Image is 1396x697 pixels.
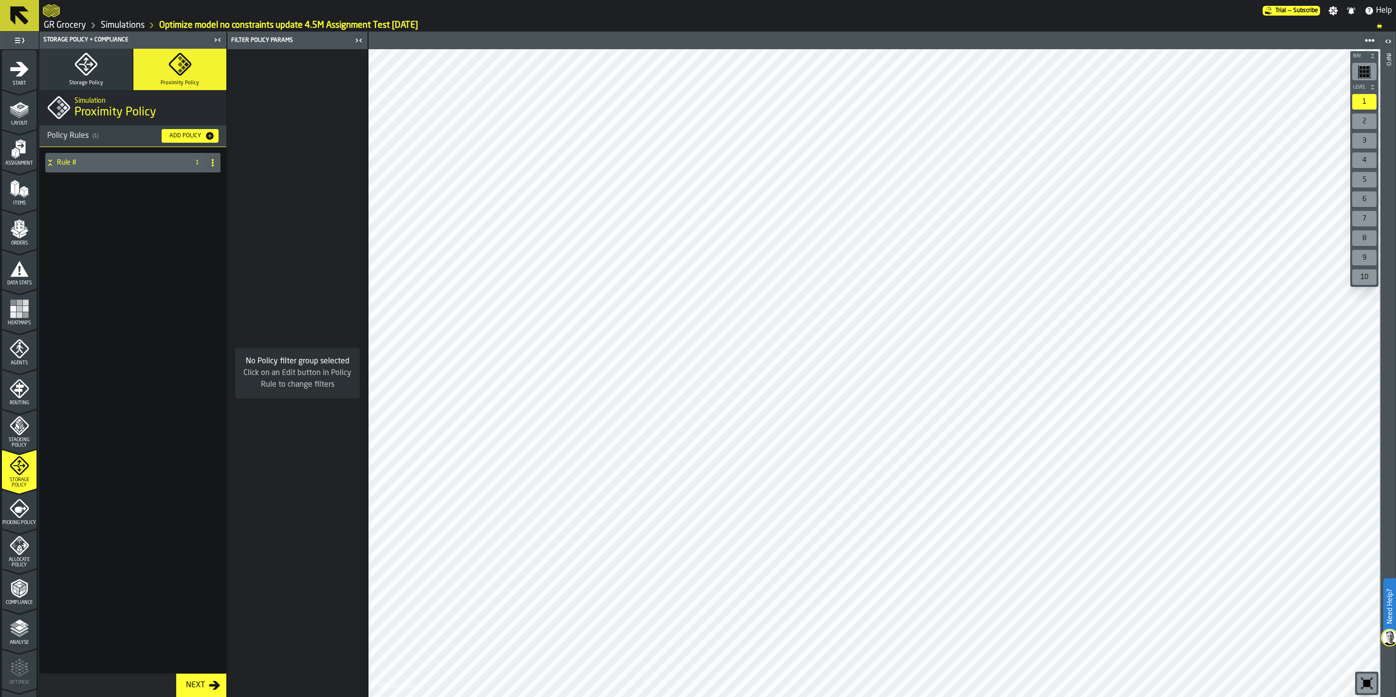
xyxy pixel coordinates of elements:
div: button-toolbar-undefined [1350,209,1378,228]
span: Allocate Policy [2,557,37,568]
div: Next [182,679,209,691]
div: 7 [1352,211,1377,226]
a: link-to-/wh/i/e451d98b-95f6-4604-91ff-c80219f9c36d [44,20,86,31]
a: link-to-/wh/i/e451d98b-95f6-4604-91ff-c80219f9c36d/pricing/ [1263,6,1320,16]
li: menu Items [2,170,37,209]
span: Storage Policy [69,80,103,86]
div: button-toolbar-undefined [1350,92,1378,112]
div: 4 [1352,152,1377,168]
span: Analyse [2,640,37,645]
span: Start [2,81,37,86]
li: menu Optimise [2,649,37,688]
div: No Policy filter group selected [243,356,352,367]
li: menu Orders [2,210,37,249]
h2: Sub Title [74,95,222,105]
span: Trial [1275,7,1286,14]
span: Assignment [2,161,37,166]
span: Items [2,201,37,206]
div: button-toolbar-undefined [1350,151,1378,170]
span: 1 [193,159,201,166]
li: menu Picking Policy [2,490,37,528]
li: menu Data Stats [2,250,37,289]
div: 9 [1352,250,1377,265]
span: Heatmaps [2,320,37,326]
div: Click on an Edit button in Policy Rule to change filters [243,367,352,391]
li: menu Storage Policy [2,450,37,489]
span: Storage Policy [2,477,37,488]
li: menu Routing [2,370,37,409]
li: menu Agents [2,330,37,369]
span: ( 1 ) [92,133,98,139]
span: Level [1351,85,1368,90]
span: Optimise [2,680,37,685]
svg: Reset zoom and position [1359,676,1375,691]
div: 5 [1352,172,1377,188]
li: menu Stacking Policy [2,410,37,449]
div: button-toolbar-undefined [1355,672,1378,695]
h4: Rule # [57,159,185,167]
span: Stacking Policy [2,437,37,448]
span: Orders [2,241,37,246]
div: button-toolbar-undefined [1350,189,1378,209]
label: button-toggle-Settings [1324,6,1342,16]
a: link-to-/wh/i/e451d98b-95f6-4604-91ff-c80219f9c36d [101,20,145,31]
h3: title-section-[object Object] [39,125,226,147]
a: link-to-/wh/i/e451d98b-95f6-4604-91ff-c80219f9c36d/simulations/5d5d215b-3171-4c77-8857-4fac4003177e [159,20,418,31]
span: Subscribe [1293,7,1318,14]
div: 10 [1352,269,1377,285]
a: logo-header [370,676,425,695]
a: logo-header [43,2,60,19]
div: button-toolbar-undefined [1350,228,1378,248]
div: Menu Subscription [1263,6,1320,16]
div: 6 [1352,191,1377,207]
li: menu Heatmaps [2,290,37,329]
li: menu Analyse [2,609,37,648]
div: title-Proximity Policy [39,90,226,125]
div: 1 [1352,94,1377,110]
li: menu Start [2,50,37,89]
div: button-toolbar-undefined [1350,248,1378,267]
div: Storage Policy + Compliance [41,37,211,43]
div: button-toolbar-undefined [1350,112,1378,131]
div: 2 [1352,113,1377,129]
div: Filter Policy Params [229,37,352,44]
header: Filter Policy Params [227,32,367,49]
span: Help [1376,5,1392,17]
div: button-toolbar-undefined [1350,267,1378,287]
li: menu Layout [2,90,37,129]
div: button-toolbar-undefined [1350,61,1378,82]
div: button-toolbar-undefined [1350,131,1378,151]
div: Policy Rules [47,130,154,142]
header: Storage Policy + Compliance [39,32,226,49]
div: Add Policy [165,132,205,139]
li: menu Assignment [2,130,37,169]
div: button-toolbar-undefined [1350,170,1378,189]
div: 3 [1352,133,1377,149]
label: button-toggle-Notifications [1342,6,1360,16]
button: button-Next [176,674,226,697]
div: Rule # [45,153,185,172]
div: 8 [1352,230,1377,246]
li: menu Allocate Policy [2,529,37,568]
span: Proximity Policy [161,80,199,86]
span: Layout [2,121,37,126]
label: button-toggle-Close me [352,35,366,46]
label: button-toggle-Open [1381,34,1395,51]
span: Picking Policy [2,520,37,526]
button: button- [1350,82,1378,92]
nav: Breadcrumb [43,19,1392,31]
label: button-toggle-Close me [211,34,224,46]
span: Agents [2,360,37,366]
label: Need Help? [1384,579,1395,634]
li: menu Compliance [2,569,37,608]
button: button-Add Policy [162,129,219,143]
span: Data Stats [2,281,37,286]
div: Info [1385,51,1392,695]
span: — [1288,7,1291,14]
label: button-toggle-Toggle Full Menu [2,34,37,47]
button: button- [1350,51,1378,61]
span: Compliance [2,600,37,605]
header: Info [1380,32,1396,697]
label: button-toggle-Help [1360,5,1396,17]
span: Bay [1351,54,1368,59]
